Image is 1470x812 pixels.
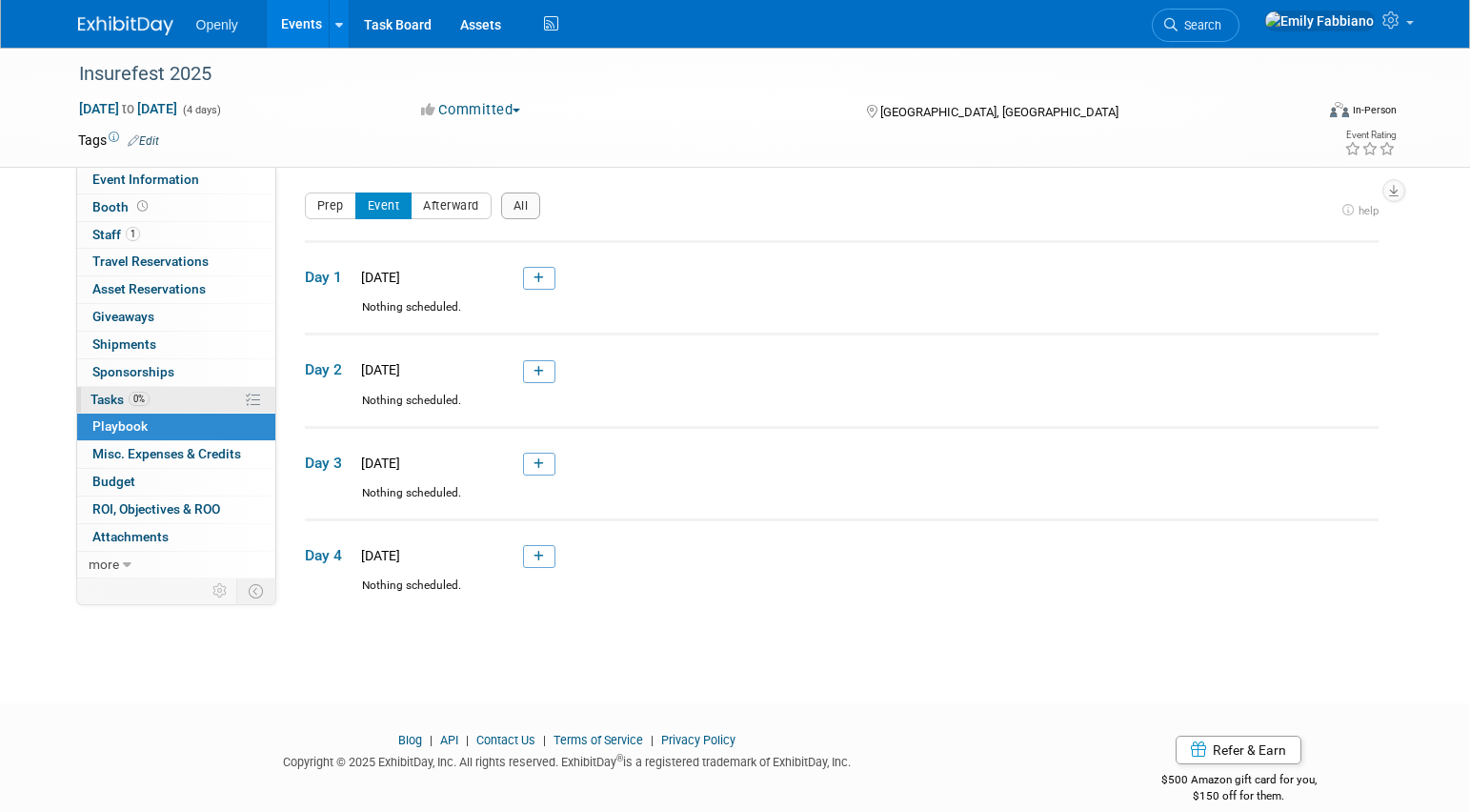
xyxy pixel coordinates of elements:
span: Shipments [92,336,156,352]
a: Asset Reservations [77,276,275,303]
span: Asset Reservations [92,281,206,296]
span: Attachments [92,529,169,544]
img: Format-Inperson.png [1330,102,1349,117]
a: Travel Reservations [77,249,275,275]
a: Search [1152,9,1239,42]
a: Event Information [77,167,275,193]
span: help [1359,204,1379,217]
span: | [646,733,658,747]
a: Budget [77,469,275,496]
div: $150 off for them. [1085,788,1393,804]
span: Giveaways [92,309,154,324]
img: ExhibitDay [78,16,173,35]
button: Afterward [411,193,492,219]
span: Search [1178,18,1221,32]
a: Blog [398,733,422,747]
a: Misc. Expenses & Credits [77,441,275,468]
div: Nothing scheduled. [305,393,1379,426]
span: 1 [126,227,140,241]
button: Committed [414,100,528,120]
span: Sponsorships [92,364,174,379]
a: Sponsorships [77,359,275,386]
a: more [77,552,275,579]
span: [DATE] [355,456,400,471]
span: [GEOGRAPHIC_DATA], [GEOGRAPHIC_DATA] [880,105,1118,119]
span: Day 1 [305,267,352,288]
sup: ® [616,753,623,763]
span: Day 3 [305,453,352,474]
span: [DATE] [DATE] [78,100,178,117]
span: (4 days) [181,104,221,116]
span: to [119,101,137,116]
a: API [440,733,458,747]
td: Personalize Event Tab Strip [204,579,237,603]
td: Toggle Event Tabs [236,579,275,603]
a: Booth [77,194,275,221]
td: Tags [78,131,159,150]
a: ROI, Objectives & ROO [77,497,275,523]
span: [DATE] [355,270,400,285]
span: Travel Reservations [92,254,209,269]
img: Emily Fabbiano [1264,10,1375,31]
a: Shipments [77,332,275,358]
span: Staff [92,227,140,242]
a: Staff1 [77,222,275,249]
span: Misc. Expenses & Credits [92,446,241,461]
span: Openly [196,17,238,32]
button: Event [355,193,413,219]
a: Terms of Service [554,733,643,747]
a: Refer & Earn [1176,736,1301,764]
a: Attachments [77,524,275,551]
a: Edit [128,134,159,148]
span: ROI, Objectives & ROO [92,501,220,517]
div: Event Format [1201,99,1398,128]
button: All [501,193,541,219]
a: Playbook [77,414,275,440]
a: Tasks0% [77,387,275,414]
div: Nothing scheduled. [305,485,1379,518]
div: Nothing scheduled. [305,578,1379,611]
span: Day 4 [305,545,352,566]
span: more [89,557,119,572]
span: | [461,733,473,747]
div: In-Person [1352,103,1397,117]
span: Tasks [91,392,150,407]
button: Prep [305,193,356,219]
div: $500 Amazon gift card for you, [1085,760,1393,803]
span: Event Information [92,172,199,187]
a: Contact Us [476,733,535,747]
span: | [425,733,437,747]
span: Playbook [92,418,148,434]
span: | [538,733,551,747]
span: [DATE] [355,548,400,563]
span: Booth not reserved yet [133,199,151,213]
span: Day 2 [305,359,352,380]
div: Copyright © 2025 ExhibitDay, Inc. All rights reserved. ExhibitDay is a registered trademark of Ex... [78,749,1057,771]
div: Nothing scheduled. [305,299,1379,333]
span: [DATE] [355,362,400,377]
span: 0% [129,392,150,406]
span: Booth [92,199,151,214]
a: Giveaways [77,304,275,331]
div: Insurefest 2025 [72,57,1285,91]
span: Budget [92,474,135,489]
div: Event Rating [1344,131,1396,140]
a: Privacy Policy [661,733,735,747]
